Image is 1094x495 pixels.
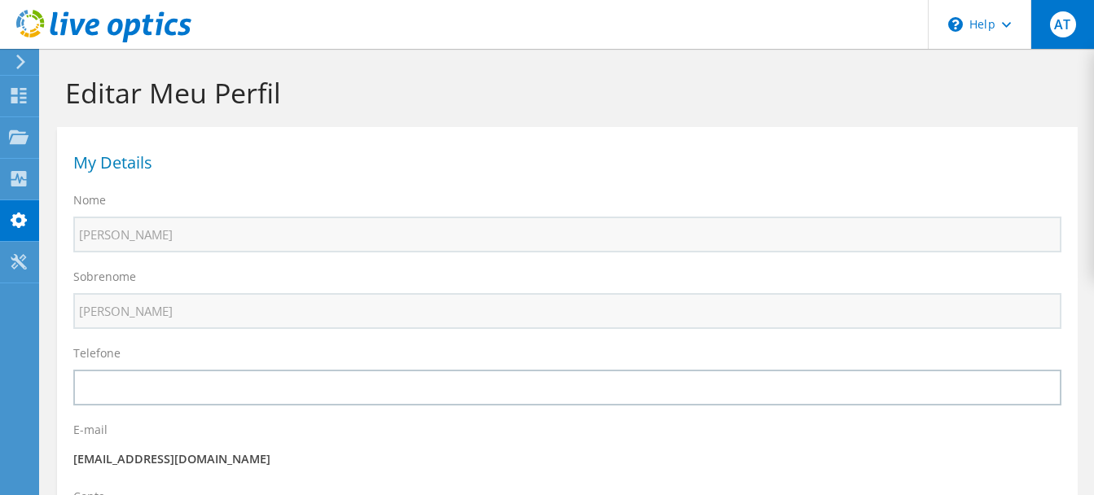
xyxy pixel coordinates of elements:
[73,345,121,361] label: Telefone
[1050,11,1076,37] span: AT
[73,422,108,438] label: E-mail
[948,17,963,32] svg: \n
[73,269,136,285] label: Sobrenome
[73,192,106,208] label: Nome
[73,155,1053,171] h1: My Details
[65,76,1061,110] h1: Editar Meu Perfil
[73,450,1061,468] p: [EMAIL_ADDRESS][DOMAIN_NAME]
